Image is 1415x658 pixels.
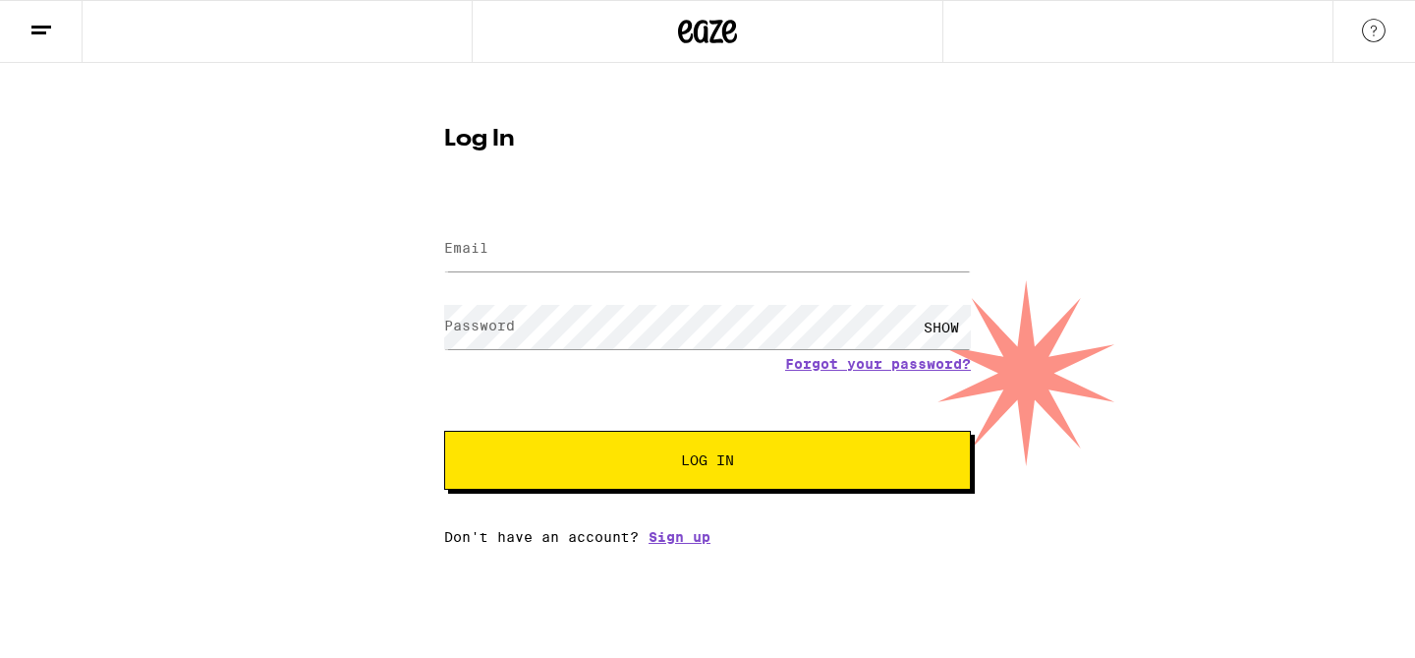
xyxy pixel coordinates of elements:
[444,128,971,151] h1: Log In
[444,227,971,271] input: Email
[444,431,971,490] button: Log In
[785,356,971,372] a: Forgot your password?
[681,453,734,467] span: Log In
[444,318,515,333] label: Password
[912,305,971,349] div: SHOW
[444,240,488,256] label: Email
[444,529,971,545] div: Don't have an account?
[649,529,710,545] a: Sign up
